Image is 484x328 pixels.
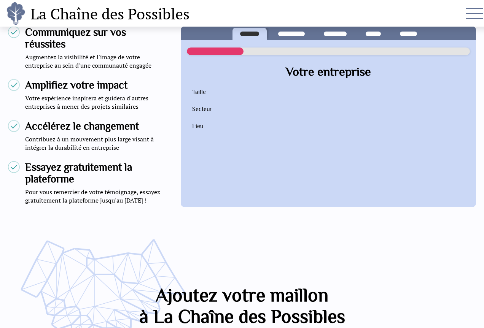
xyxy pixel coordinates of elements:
[192,89,206,95] div: Taille
[25,161,162,185] h3: Essayez gratuitement la plateforme
[25,79,162,91] h3: Amplifiez votre impact
[6,2,27,25] img: logo
[52,284,432,327] h1: Ajoutez votre maillon à La Chaîne des Possibles
[25,26,162,50] h3: Communiquez sur vos réussites
[25,188,162,204] p: Pour vous remercier de votre témoignage, essayez gratuitement la plateforme jusqu'au [DATE] !
[25,120,162,132] h3: Accélérez le changement
[30,2,189,25] h1: La Chaîne des Possibles
[181,65,476,78] h1: Votre entreprise
[25,53,162,70] p: Augmentez la visibilité et l'image de votre entreprise au sein d'une communauté engagée
[25,135,162,152] p: Contribuez à un mouvement plus large visant à intégrer la durabilité en entreprise
[25,94,162,111] p: Votre expérience inspirera et guidera d'autres entreprises à mener des projets similaires
[192,106,212,113] div: Secteur
[192,123,204,130] div: Lieu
